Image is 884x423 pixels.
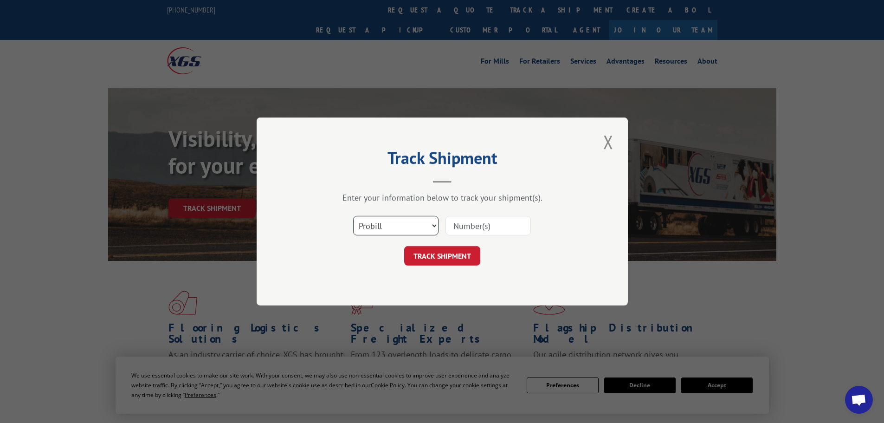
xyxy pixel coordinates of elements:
[600,129,616,155] button: Close modal
[445,216,531,235] input: Number(s)
[845,386,873,414] a: Open chat
[303,151,581,169] h2: Track Shipment
[303,192,581,203] div: Enter your information below to track your shipment(s).
[404,246,480,266] button: TRACK SHIPMENT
